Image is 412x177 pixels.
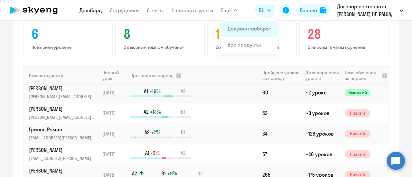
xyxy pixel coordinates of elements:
p: С низким темпом обучения [308,44,382,50]
span: B1 [181,129,185,136]
span: A2 [132,170,137,177]
td: [DATE] [100,144,130,164]
th: До завершения уровня [303,66,342,85]
span: A2 [181,149,186,156]
th: Первый урок [100,66,130,85]
td: [DATE] [100,103,130,123]
p: С высоким темпом обучения [124,44,198,50]
h4: 6 [32,26,106,42]
td: ~46 уроков [303,144,342,164]
h4: 1 [216,26,290,42]
span: -9% [151,149,160,156]
span: B2 [197,170,203,177]
a: Гриппа Роман[EMAIL_ADDRESS][PERSON_NAME][DOMAIN_NAME] [29,126,99,141]
span: A2 [181,88,186,95]
p: [PERSON_NAME] [29,146,95,154]
button: Договор постоплата, [PERSON_NAME] НЛ РАША, ООО [334,3,407,18]
th: Имя сотрудника [24,66,100,85]
td: 34 [260,123,303,144]
p: Со средним темпом обучения [216,44,290,50]
a: Дашборд [80,7,102,13]
button: RU [254,4,276,17]
p: [PERSON_NAME] [29,167,95,174]
td: ~2 урока [303,82,342,103]
span: +14% [150,108,161,115]
h4: 28 [308,26,382,42]
td: 60 [260,82,303,103]
p: Гриппа Роман [29,126,95,133]
p: [PERSON_NAME][EMAIL_ADDRESS][PERSON_NAME][DOMAIN_NAME] [29,114,95,121]
a: Сотрудники [110,7,139,13]
a: Все продукты [228,41,261,48]
span: +19% [149,88,161,95]
span: +2% [151,129,160,136]
div: Баланс [300,6,317,14]
p: [PERSON_NAME] [29,105,95,112]
img: balance [320,7,326,13]
td: [DATE] [100,123,130,144]
h4: 8 [124,26,198,42]
p: Повысили уровень [32,44,106,50]
span: B1 [181,108,185,115]
td: ~128 уроков [303,123,342,144]
span: B1 [161,170,166,177]
a: [PERSON_NAME][EMAIL_ADDRESS][PERSON_NAME][DOMAIN_NAME] [29,146,99,162]
span: Низкий [345,150,370,158]
td: 52 [260,103,303,123]
span: A2 [144,108,149,115]
p: [PERSON_NAME][EMAIL_ADDRESS][PERSON_NAME][DOMAIN_NAME] [29,93,95,100]
span: Темп обучения за период [345,70,379,81]
span: Высокий [345,89,370,96]
a: [PERSON_NAME][PERSON_NAME][EMAIL_ADDRESS][PERSON_NAME][DOMAIN_NAME] [29,105,99,121]
span: Низкий [345,130,370,137]
button: Балансbalance [296,4,330,17]
span: Прогресс за период [130,73,173,78]
td: ~8 уроков [303,103,342,123]
span: +9% [167,170,177,177]
span: RU [259,6,265,14]
td: 57 [260,144,303,164]
a: [PERSON_NAME][PERSON_NAME][EMAIL_ADDRESS][PERSON_NAME][DOMAIN_NAME] [29,85,99,100]
button: Ещё [221,4,237,17]
span: A1 [145,149,149,156]
a: Начислить уроки [172,7,213,13]
a: Отчеты [147,7,164,13]
p: [EMAIL_ADDRESS][PERSON_NAME][DOMAIN_NAME] [29,155,95,162]
th: Пройдено уроков за период [260,66,303,85]
p: Договор постоплата, [PERSON_NAME] НЛ РАША, ООО [337,3,397,18]
p: [EMAIL_ADDRESS][PERSON_NAME][DOMAIN_NAME] [29,134,95,141]
span: Низкий [345,109,370,117]
td: [DATE] [100,82,130,103]
span: A2 [145,129,150,136]
a: Документооборот [228,25,271,32]
span: A1 [144,88,148,95]
p: [PERSON_NAME] [29,85,95,92]
span: Ещё [221,6,231,14]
